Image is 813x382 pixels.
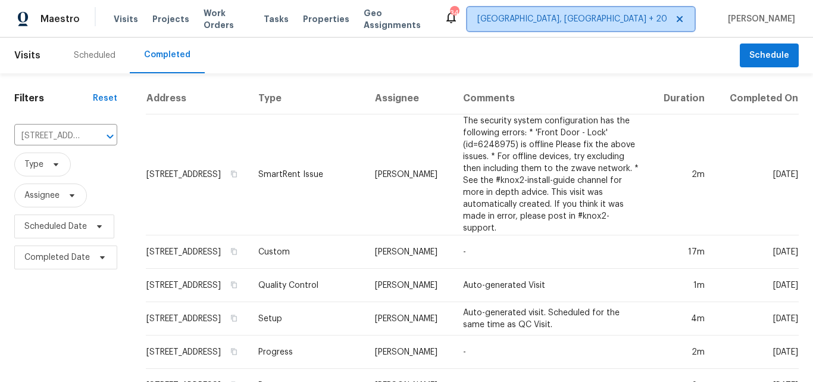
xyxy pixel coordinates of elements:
span: Projects [152,13,189,25]
td: [PERSON_NAME] [365,336,454,369]
span: Scheduled Date [24,220,87,232]
span: Geo Assignments [364,7,430,31]
th: Address [146,83,249,114]
td: Setup [249,302,365,336]
span: Completed Date [24,251,90,263]
button: Schedule [740,44,799,68]
th: Comments [454,83,649,114]
button: Copy Address [229,279,239,290]
td: [STREET_ADDRESS] [146,336,249,369]
td: - [454,235,649,269]
input: Search for an address... [14,127,84,145]
button: Open [102,128,118,145]
td: [STREET_ADDRESS] [146,269,249,302]
td: [PERSON_NAME] [365,114,454,235]
div: Reset [93,92,117,104]
th: Completed On [714,83,799,114]
td: SmartRent Issue [249,114,365,235]
span: Maestro [40,13,80,25]
span: [PERSON_NAME] [723,13,795,25]
span: Assignee [24,190,60,201]
td: The security system configuration has the following errors: * 'Front Door - Lock' (id=6248975) is... [454,114,649,235]
td: - [454,336,649,369]
td: [STREET_ADDRESS] [146,114,249,235]
button: Copy Address [229,313,239,324]
span: Visits [14,42,40,69]
td: [DATE] [714,114,799,235]
span: Tasks [264,15,289,23]
div: Scheduled [74,49,115,61]
td: [PERSON_NAME] [365,302,454,336]
div: 346 [450,7,458,19]
td: [STREET_ADDRESS] [146,302,249,336]
td: Quality Control [249,269,365,302]
span: [GEOGRAPHIC_DATA], [GEOGRAPHIC_DATA] + 20 [477,13,667,25]
button: Copy Address [229,169,239,179]
td: Custom [249,235,365,269]
th: Assignee [365,83,454,114]
td: 2m [649,336,714,369]
td: Auto-generated visit. Scheduled for the same time as QC Visit. [454,302,649,336]
span: Work Orders [204,7,249,31]
td: [DATE] [714,235,799,269]
td: [PERSON_NAME] [365,235,454,269]
td: [STREET_ADDRESS] [146,235,249,269]
td: [DATE] [714,269,799,302]
td: 17m [649,235,714,269]
span: Type [24,159,43,170]
h1: Filters [14,92,93,104]
span: Visits [114,13,138,25]
button: Copy Address [229,346,239,357]
div: Completed [144,49,190,61]
button: Copy Address [229,246,239,257]
span: Properties [303,13,349,25]
td: [DATE] [714,336,799,369]
td: 2m [649,114,714,235]
td: 4m [649,302,714,336]
td: 1m [649,269,714,302]
td: [DATE] [714,302,799,336]
td: [PERSON_NAME] [365,269,454,302]
th: Type [249,83,365,114]
td: Progress [249,336,365,369]
th: Duration [649,83,714,114]
td: Auto-generated Visit [454,269,649,302]
span: Schedule [749,48,789,63]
